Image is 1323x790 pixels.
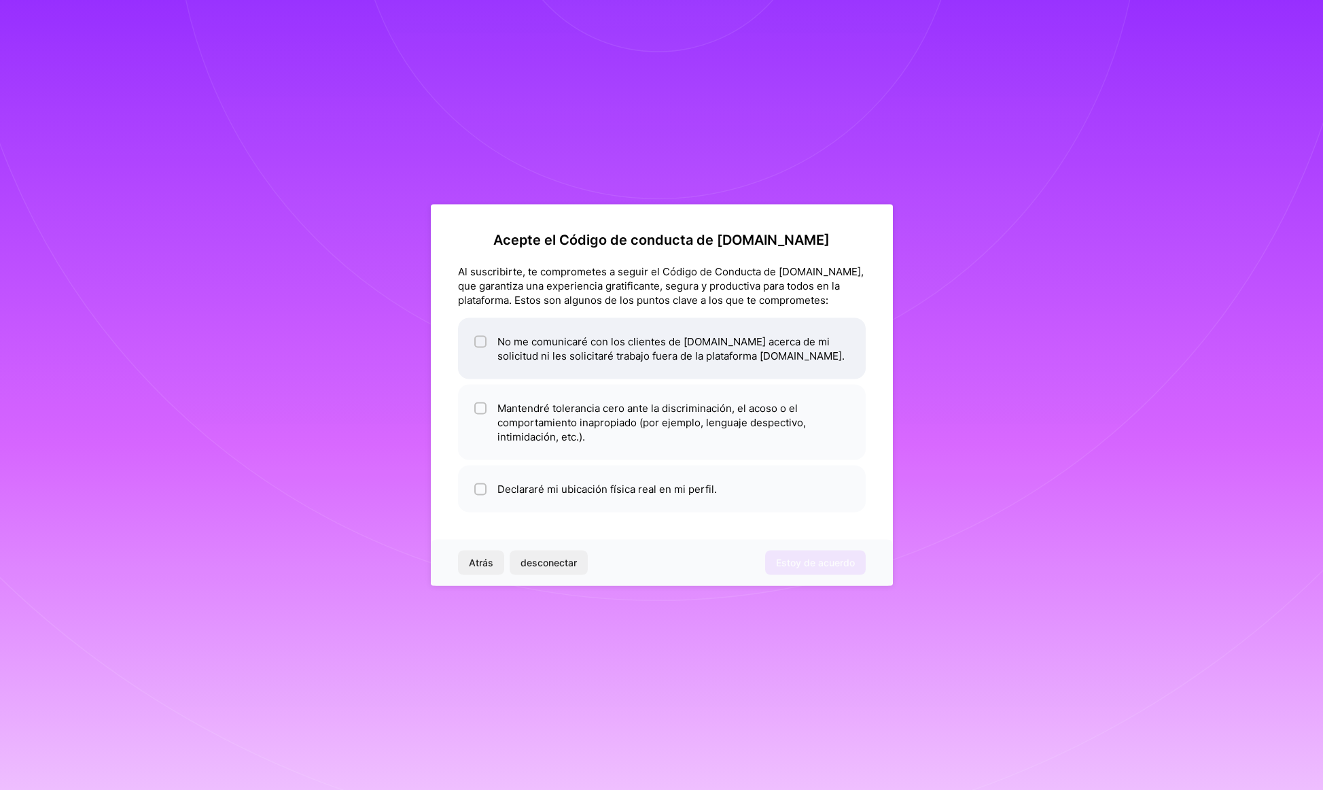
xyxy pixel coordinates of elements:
[510,550,588,574] button: desconectar
[497,402,806,443] font: Mantendré tolerancia cero ante la discriminación, el acoso o el comportamiento inapropiado (por e...
[497,335,845,362] font: No me comunicaré con los clientes de [DOMAIN_NAME] acerca de mi solicitud ni les solicitaré traba...
[497,483,717,496] font: Declararé mi ubicación física real en mi perfil.
[469,556,493,568] font: Atrás
[493,232,830,248] font: Acepte el Código de conducta de [DOMAIN_NAME]
[458,265,864,307] font: Al suscribirte, te comprometes a seguir el Código de Conducta de [DOMAIN_NAME], que garantiza una...
[458,550,504,574] button: Atrás
[521,556,577,568] font: desconectar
